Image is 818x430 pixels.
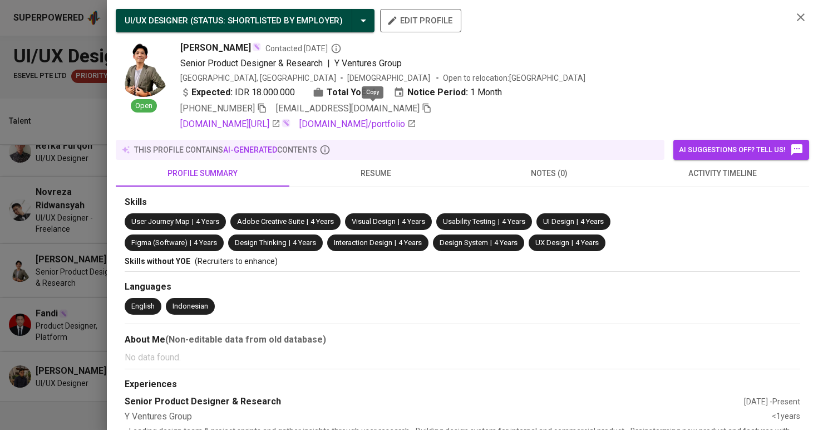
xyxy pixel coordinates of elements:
span: User Journey Map [131,217,190,226]
span: notes (0) [469,167,629,180]
span: | [576,217,578,227]
b: Expected: [191,86,233,99]
span: | [190,238,191,248]
span: UX Design [535,238,569,247]
a: edit profile [380,16,461,25]
div: IDR 18.000.000 [180,86,295,99]
span: 4 Years [494,238,518,247]
p: Open to relocation : [GEOGRAPHIC_DATA] [443,72,585,84]
span: Open [131,101,157,111]
button: UI/UX DESIGNER (STATUS: Shortlisted by Employer) [116,9,374,32]
span: 4 Years [196,217,219,226]
span: 4 Years [502,217,525,226]
span: | [398,217,400,227]
span: Visual Design [352,217,396,226]
div: Y Ventures Group [125,411,772,423]
span: profile summary [122,167,283,180]
b: (Non-editable data from old database) [165,334,326,345]
div: <1 years [772,411,800,423]
div: Skills [125,196,800,209]
svg: By Batam recruiter [331,43,342,54]
a: [DOMAIN_NAME]/portfolio [299,118,416,131]
span: Design System [440,238,488,247]
span: 4 Years [580,217,604,226]
a: [DOMAIN_NAME][URL] [180,118,280,131]
span: (Recruiters to enhance) [195,257,278,266]
div: [GEOGRAPHIC_DATA], [GEOGRAPHIC_DATA] [180,72,336,84]
span: Y Ventures Group [334,58,402,69]
span: activity timeline [643,167,803,180]
span: AI suggestions off? Tell us! [679,143,804,157]
span: | [490,238,492,248]
span: [PHONE_NUMBER] [180,103,255,114]
button: edit profile [380,9,461,32]
div: About Me [125,333,800,346]
div: English [131,301,155,312]
div: 1 Month [393,86,502,99]
button: AI suggestions off? Tell us! [673,140,809,160]
span: 4 Years [293,238,316,247]
img: magic_wand.svg [282,119,290,128]
div: Languages [125,281,800,294]
span: 4 Years [398,238,422,247]
span: 4 Years [402,217,425,226]
span: 4 [371,86,376,99]
span: UI Design [543,217,574,226]
span: 4 Years [194,238,217,247]
div: Senior Product Designer & Research [125,395,744,408]
span: Skills without YOE [125,257,190,266]
b: Notice Period: [407,86,468,99]
p: No data found. [125,351,800,364]
span: [DEMOGRAPHIC_DATA] [347,72,432,84]
span: Contacted [DATE] [265,43,342,54]
span: Senior Product Designer & Research [180,58,323,69]
span: resume [296,167,456,180]
span: 4 Years [311,217,334,226]
div: Indonesian [173,301,208,312]
span: Interaction Design [334,238,392,247]
span: | [571,238,573,248]
span: AI-generated [223,145,277,154]
span: [PERSON_NAME] [180,41,251,55]
img: 46824348fafa2ee500653f7cfbf36ec6.jpeg [116,41,171,97]
span: Usability Testing [443,217,496,226]
b: Total YoE: [327,86,368,99]
span: Figma (Software) [131,238,188,247]
span: | [327,57,330,70]
span: 4 Years [575,238,599,247]
span: [EMAIL_ADDRESS][DOMAIN_NAME] [276,103,420,114]
span: Design Thinking [235,238,287,247]
div: Experiences [125,378,800,391]
span: Adobe Creative Suite [237,217,304,226]
span: | [289,238,290,248]
span: | [192,217,194,227]
div: [DATE] - Present [744,396,800,407]
span: | [307,217,308,227]
span: ( STATUS : Shortlisted by Employer ) [190,16,343,26]
span: | [498,217,500,227]
p: this profile contains contents [134,144,317,155]
span: edit profile [389,13,452,28]
img: magic_wand.svg [252,42,261,51]
span: | [395,238,396,248]
span: UI/UX DESIGNER [125,16,188,26]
